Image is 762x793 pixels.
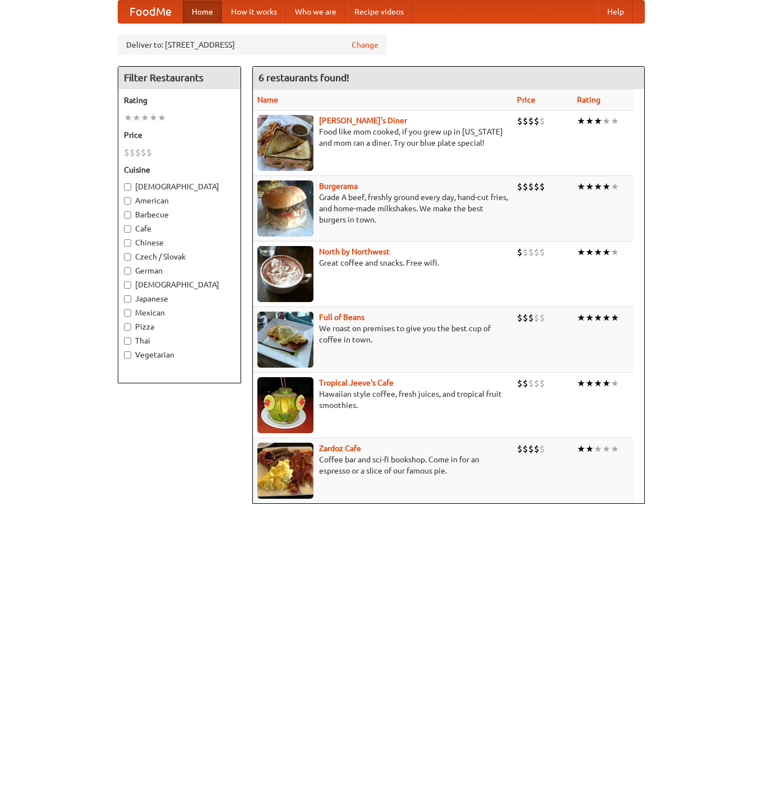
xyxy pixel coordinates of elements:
[124,279,235,290] label: [DEMOGRAPHIC_DATA]
[523,377,528,389] li: $
[528,180,534,193] li: $
[124,223,235,234] label: Cafe
[124,211,131,219] input: Barbecue
[286,1,345,23] a: Who we are
[602,377,611,389] li: ★
[534,443,539,455] li: $
[124,181,235,192] label: [DEMOGRAPHIC_DATA]
[534,180,539,193] li: $
[319,116,407,125] b: [PERSON_NAME]'s Diner
[183,1,222,23] a: Home
[517,95,535,104] a: Price
[257,388,508,411] p: Hawaiian style coffee, fresh juices, and tropical fruit smoothies.
[130,146,135,159] li: $
[523,246,528,258] li: $
[135,146,141,159] li: $
[124,195,235,206] label: American
[124,281,131,289] input: [DEMOGRAPHIC_DATA]
[124,95,235,106] h5: Rating
[124,265,235,276] label: German
[132,112,141,124] li: ★
[534,377,539,389] li: $
[257,377,313,433] img: jeeves.jpg
[594,115,602,127] li: ★
[602,115,611,127] li: ★
[611,180,619,193] li: ★
[257,95,278,104] a: Name
[517,443,523,455] li: $
[257,126,508,149] p: Food like mom cooked, if you grew up in [US_STATE] and mom ran a diner. Try our blue plate special!
[124,146,130,159] li: $
[517,377,523,389] li: $
[539,246,545,258] li: $
[257,115,313,171] img: sallys.jpg
[534,312,539,324] li: $
[539,443,545,455] li: $
[517,115,523,127] li: $
[124,237,235,248] label: Chinese
[517,312,523,324] li: $
[594,312,602,324] li: ★
[577,95,601,104] a: Rating
[528,377,534,389] li: $
[594,377,602,389] li: ★
[124,323,131,331] input: Pizza
[124,309,131,317] input: Mexican
[517,246,523,258] li: $
[141,112,149,124] li: ★
[257,323,508,345] p: We roast on premises to give you the best cup of coffee in town.
[118,1,183,23] a: FoodMe
[577,312,585,324] li: ★
[258,72,349,83] ng-pluralize: 6 restaurants found!
[257,312,313,368] img: beans.jpg
[539,377,545,389] li: $
[585,180,594,193] li: ★
[528,246,534,258] li: $
[118,67,241,89] h4: Filter Restaurants
[146,146,152,159] li: $
[257,454,508,476] p: Coffee bar and sci-fi bookshop. Come in for an espresso or a slice of our famous pie.
[124,164,235,175] h5: Cuisine
[585,443,594,455] li: ★
[257,246,313,302] img: north.jpg
[594,180,602,193] li: ★
[528,443,534,455] li: $
[345,1,413,23] a: Recipe videos
[602,312,611,324] li: ★
[222,1,286,23] a: How it works
[585,115,594,127] li: ★
[602,246,611,258] li: ★
[319,378,394,387] a: Tropical Jeeve's Cafe
[124,293,235,304] label: Japanese
[585,312,594,324] li: ★
[611,246,619,258] li: ★
[124,349,235,360] label: Vegetarian
[539,115,545,127] li: $
[611,443,619,455] li: ★
[319,313,364,322] a: Full of Beans
[124,351,131,359] input: Vegetarian
[124,112,132,124] li: ★
[257,180,313,236] img: burgerama.jpg
[124,209,235,220] label: Barbecue
[523,443,528,455] li: $
[124,295,131,303] input: Japanese
[611,115,619,127] li: ★
[517,180,523,193] li: $
[257,192,508,225] p: Grade A beef, freshly ground every day, hand-cut fries, and home-made milkshakes. We make the bes...
[319,182,358,191] b: Burgerama
[523,180,528,193] li: $
[585,377,594,389] li: ★
[141,146,146,159] li: $
[124,197,131,205] input: American
[124,225,131,233] input: Cafe
[577,180,585,193] li: ★
[319,444,361,453] a: Zardoz Cafe
[523,312,528,324] li: $
[594,246,602,258] li: ★
[124,267,131,275] input: German
[124,307,235,318] label: Mexican
[539,180,545,193] li: $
